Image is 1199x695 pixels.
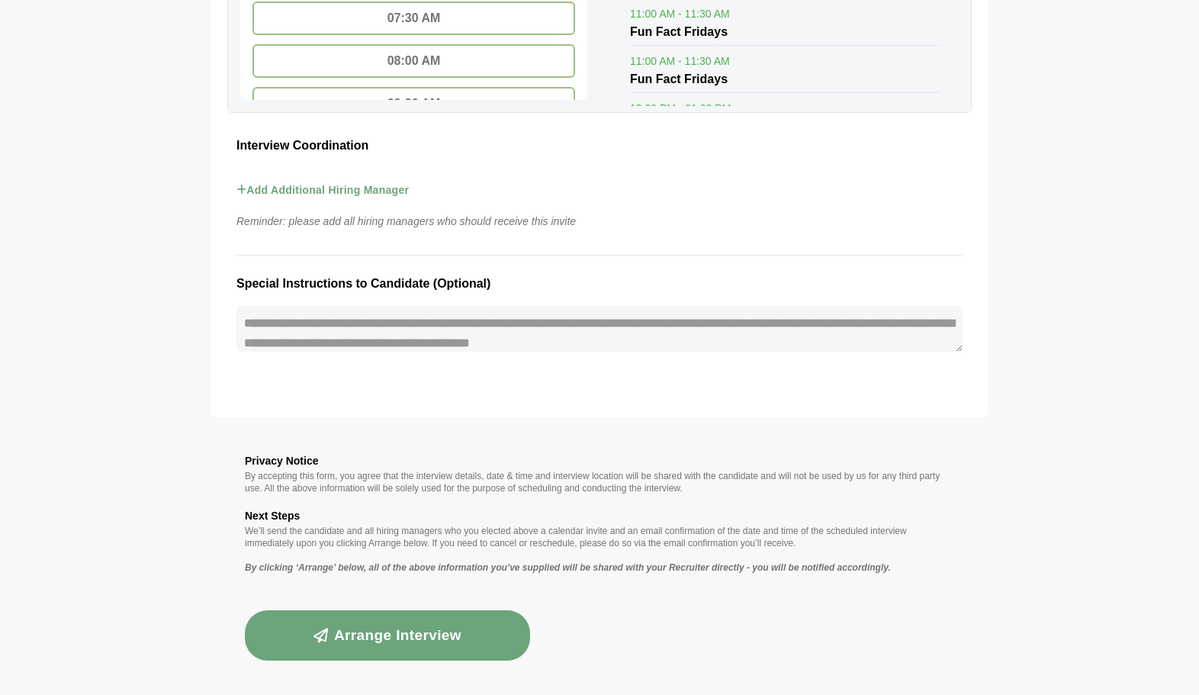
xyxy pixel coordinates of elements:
p: Reminder: please add all hiring managers who should receive this invite [227,212,972,230]
h3: Special Instructions to Candidate (Optional) [236,274,963,294]
span: 11:00 AM - 11:30 AM [630,55,730,67]
h3: Next Steps [245,507,954,525]
p: We’ll send the candidate and all hiring managers who you elected above a calendar invite and an e... [245,525,954,549]
h3: Interview Coordination [236,136,963,156]
button: Add Additional Hiring Manager [236,168,409,212]
span: 12:00 PM - 01:00 PM [630,102,731,114]
div: 07:30 AM [252,2,575,35]
h3: Privacy Notice [245,452,954,470]
button: Arrange Interview [245,610,530,661]
span: 11:00 AM - 11:30 AM [630,8,730,20]
div: 08:30 AM [252,87,575,121]
span: Fun Fact Fridays [630,25,728,38]
span: Fun Fact Fridays [630,72,728,85]
div: 08:00 AM [252,44,575,78]
p: By accepting this form, you agree that the interview details, date & time and interview location ... [245,470,954,494]
p: By clicking ‘Arrange’ below, all of the above information you’ve supplied will be shared with you... [245,561,954,574]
